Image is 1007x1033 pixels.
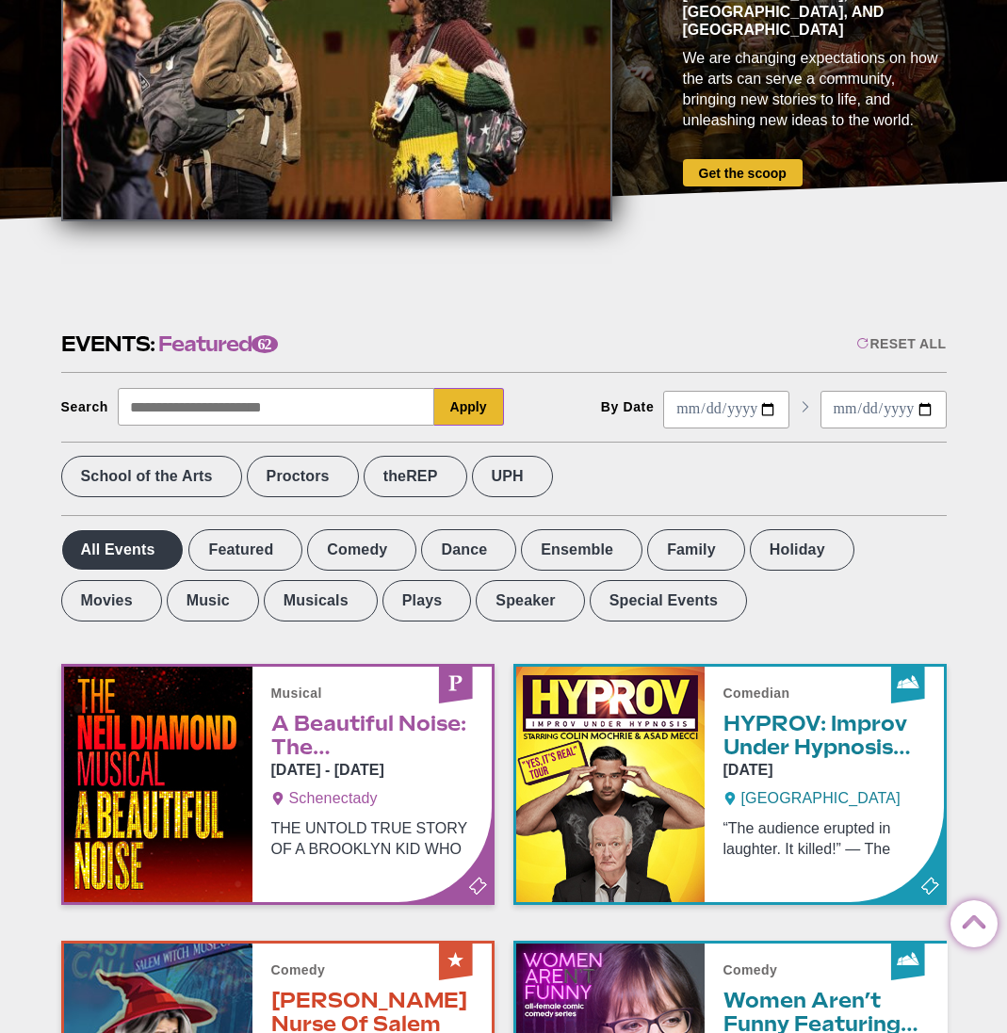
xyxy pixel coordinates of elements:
label: Family [647,529,745,571]
label: Dance [421,529,516,571]
label: All Events [61,529,185,571]
label: Music [167,580,259,621]
div: Search [61,399,109,414]
a: Back to Top [950,901,988,939]
label: Proctors [247,456,359,497]
button: Apply [434,388,504,426]
div: We are changing expectations on how the arts can serve a community, bringing new stories to life,... [683,48,947,131]
label: UPH [472,456,553,497]
label: Special Events [590,580,747,621]
label: Featured [188,529,302,571]
label: Ensemble [521,529,642,571]
label: Plays [382,580,472,621]
label: Holiday [750,529,854,571]
label: theREP [364,456,467,497]
a: Get the scoop [683,159,803,186]
span: 62 [252,335,278,353]
label: Speaker [476,580,584,621]
div: By Date [601,399,655,414]
label: School of the Arts [61,456,242,497]
label: Musicals [264,580,378,621]
div: Reset All [856,336,946,351]
h2: Events: [61,330,278,359]
label: Comedy [307,529,416,571]
label: Movies [61,580,162,621]
span: Featured [158,330,278,359]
